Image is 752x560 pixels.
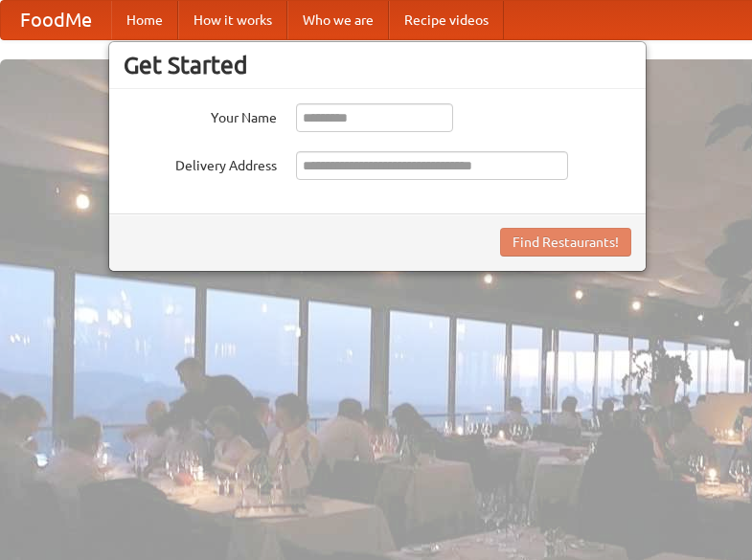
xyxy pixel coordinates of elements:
[389,1,504,39] a: Recipe videos
[178,1,287,39] a: How it works
[124,51,631,79] h3: Get Started
[124,151,277,175] label: Delivery Address
[124,103,277,127] label: Your Name
[111,1,178,39] a: Home
[287,1,389,39] a: Who we are
[500,228,631,257] button: Find Restaurants!
[1,1,111,39] a: FoodMe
